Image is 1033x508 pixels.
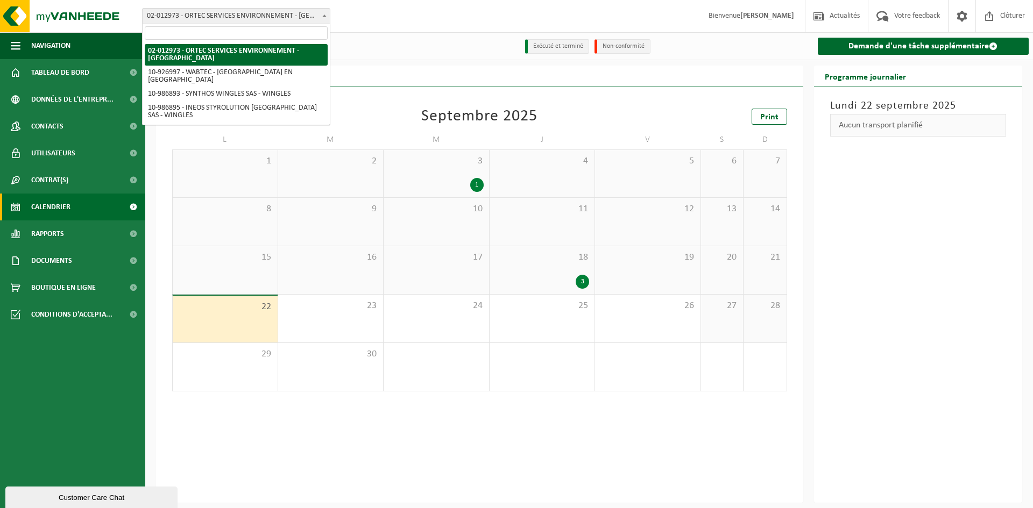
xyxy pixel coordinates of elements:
td: M [384,130,490,149]
strong: [PERSON_NAME] [740,12,794,20]
span: 02-012973 - ORTEC SERVICES ENVIRONNEMENT - AMIENS [142,8,330,24]
div: 1 [470,178,484,192]
td: V [595,130,701,149]
span: 8 [178,203,272,215]
span: Rapports [31,220,64,247]
span: Contacts [31,113,63,140]
li: 02-012973 - ORTEC SERVICES ENVIRONNEMENT - [GEOGRAPHIC_DATA] [145,44,328,66]
span: Contrat(s) [31,167,68,194]
span: Tableau de bord [31,59,89,86]
li: Non-conformité [595,39,650,54]
span: Navigation [31,32,70,59]
span: 29 [178,348,272,360]
span: 6 [706,155,738,167]
span: 18 [495,252,590,263]
span: Conditions d'accepta... [31,301,112,328]
td: D [744,130,787,149]
span: 14 [749,203,781,215]
td: L [172,130,278,149]
span: 1 [178,155,272,167]
h2: Programme journalier [814,66,917,87]
span: 11 [495,203,590,215]
span: 13 [706,203,738,215]
span: 23 [284,300,378,312]
span: Documents [31,247,72,274]
td: S [701,130,744,149]
span: Calendrier [31,194,70,220]
span: 27 [706,300,738,312]
span: 12 [600,203,695,215]
span: 9 [284,203,378,215]
span: Print [760,113,779,121]
span: 21 [749,252,781,263]
td: M [278,130,384,149]
span: 19 [600,252,695,263]
span: 17 [389,252,484,263]
span: Boutique en ligne [31,274,96,301]
span: 15 [178,252,272,263]
li: 10-986895 - INEOS STYROLUTION [GEOGRAPHIC_DATA] SAS - WINGLES [145,101,328,123]
span: 02-012973 - ORTEC SERVICES ENVIRONNEMENT - AMIENS [143,9,330,24]
li: 10-986893 - SYNTHOS WINGLES SAS - WINGLES [145,87,328,101]
span: 2 [284,155,378,167]
span: 30 [284,348,378,360]
div: Aucun transport planifié [830,114,1007,137]
span: 10 [389,203,484,215]
iframe: chat widget [5,484,180,508]
span: 16 [284,252,378,263]
li: Exécuté et terminé [525,39,589,54]
span: 5 [600,155,695,167]
span: 26 [600,300,695,312]
div: Septembre 2025 [421,109,537,125]
span: 20 [706,252,738,263]
li: 10-926997 - WABTEC - [GEOGRAPHIC_DATA] EN [GEOGRAPHIC_DATA] [145,66,328,87]
span: Données de l'entrepr... [31,86,114,113]
a: Print [752,109,787,125]
span: 4 [495,155,590,167]
div: 3 [576,275,589,289]
span: Utilisateurs [31,140,75,167]
h3: Lundi 22 septembre 2025 [830,98,1007,114]
span: 7 [749,155,781,167]
span: 22 [178,301,272,313]
span: 28 [749,300,781,312]
span: 25 [495,300,590,312]
td: J [490,130,596,149]
span: 3 [389,155,484,167]
span: 24 [389,300,484,312]
a: Demande d'une tâche supplémentaire [818,38,1029,55]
